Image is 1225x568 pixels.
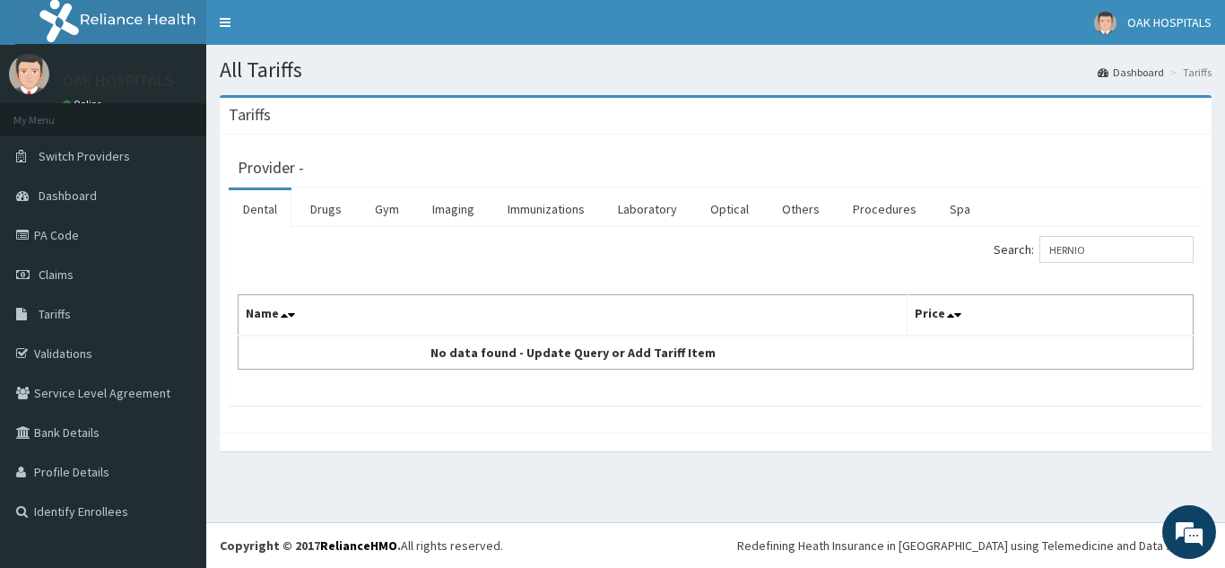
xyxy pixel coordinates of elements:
[63,73,174,89] p: OAK HOSPITALS
[39,306,71,322] span: Tariffs
[39,267,74,283] span: Claims
[935,190,985,228] a: Spa
[768,190,834,228] a: Others
[1127,14,1212,31] span: OAK HOSPITALS
[239,295,908,336] th: Name
[320,537,397,554] a: RelianceHMO
[696,190,763,228] a: Optical
[604,190,691,228] a: Laboratory
[418,190,489,228] a: Imaging
[206,522,1225,568] footer: All rights reserved.
[39,148,130,164] span: Switch Providers
[737,537,1212,555] div: Redefining Heath Insurance in [GEOGRAPHIC_DATA] using Telemedicine and Data Science!
[229,190,291,228] a: Dental
[229,107,271,123] h3: Tariffs
[39,188,97,204] span: Dashboard
[63,98,106,110] a: Online
[838,190,931,228] a: Procedures
[9,54,49,94] img: User Image
[1098,65,1164,80] a: Dashboard
[1166,65,1212,80] li: Tariffs
[994,236,1194,263] label: Search:
[1039,236,1194,263] input: Search:
[239,336,908,370] td: No data found - Update Query or Add Tariff Item
[907,295,1194,336] th: Price
[361,190,413,228] a: Gym
[1094,12,1116,34] img: User Image
[220,58,1212,82] h1: All Tariffs
[220,537,401,554] strong: Copyright © 2017 .
[493,190,599,228] a: Immunizations
[296,190,356,228] a: Drugs
[238,160,304,176] h3: Provider -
